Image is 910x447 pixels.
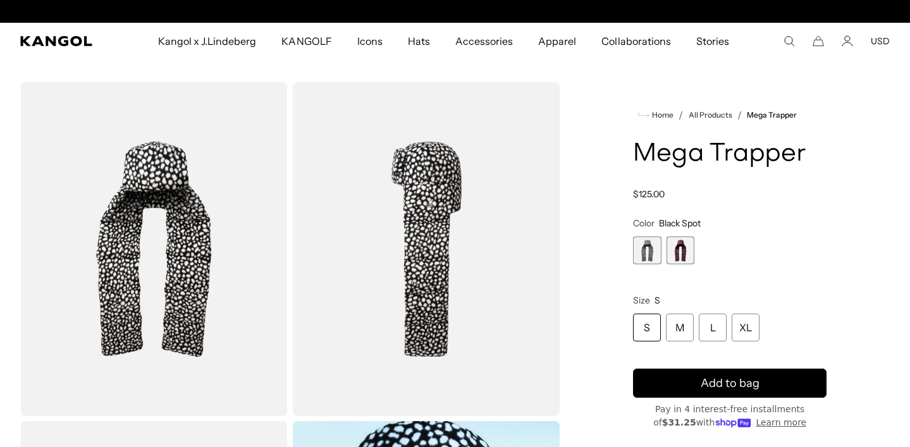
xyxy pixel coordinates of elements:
div: M [666,314,694,341]
a: Stories [684,23,742,59]
span: Collaborations [601,23,670,59]
span: Color [633,217,655,229]
a: KANGOLF [269,23,344,59]
a: Home [638,109,673,121]
img: color-black-spot [20,82,288,416]
span: Icons [357,23,383,59]
a: Apparel [526,23,589,59]
div: L [699,314,727,341]
nav: breadcrumbs [633,107,827,123]
div: XL [732,314,759,341]
div: 1 of 2 [325,6,586,16]
span: Accessories [455,23,513,59]
span: Kangol x J.Lindeberg [158,23,257,59]
a: Collaborations [589,23,683,59]
h1: Mega Trapper [633,140,827,168]
div: 2 of 2 [667,236,694,264]
span: S [655,295,660,306]
summary: Search here [784,35,795,47]
button: Add to bag [633,369,827,398]
a: Mega Trapper [747,111,797,119]
div: S [633,314,661,341]
div: 1 of 2 [633,236,661,264]
img: color-black-spot [293,82,560,416]
span: Apparel [538,23,576,59]
span: Stories [696,23,729,59]
button: USD [871,35,890,47]
a: Hats [395,23,443,59]
div: Announcement [325,6,586,16]
button: Cart [813,35,824,47]
span: Black Spot [659,217,701,229]
a: Kangol x J.Lindeberg [145,23,269,59]
li: / [673,107,683,123]
a: Icons [345,23,395,59]
span: KANGOLF [281,23,331,59]
slideshow-component: Announcement bar [325,6,586,16]
a: Account [842,35,853,47]
li: / [732,107,742,123]
a: Accessories [443,23,526,59]
a: Kangol [20,36,104,46]
a: All Products [689,111,732,119]
label: Black Spot [633,236,661,264]
label: Navy Leopard [667,236,694,264]
span: Home [649,111,673,119]
span: Size [633,295,650,306]
span: Hats [408,23,430,59]
span: Add to bag [701,375,759,392]
span: $125.00 [633,188,665,200]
